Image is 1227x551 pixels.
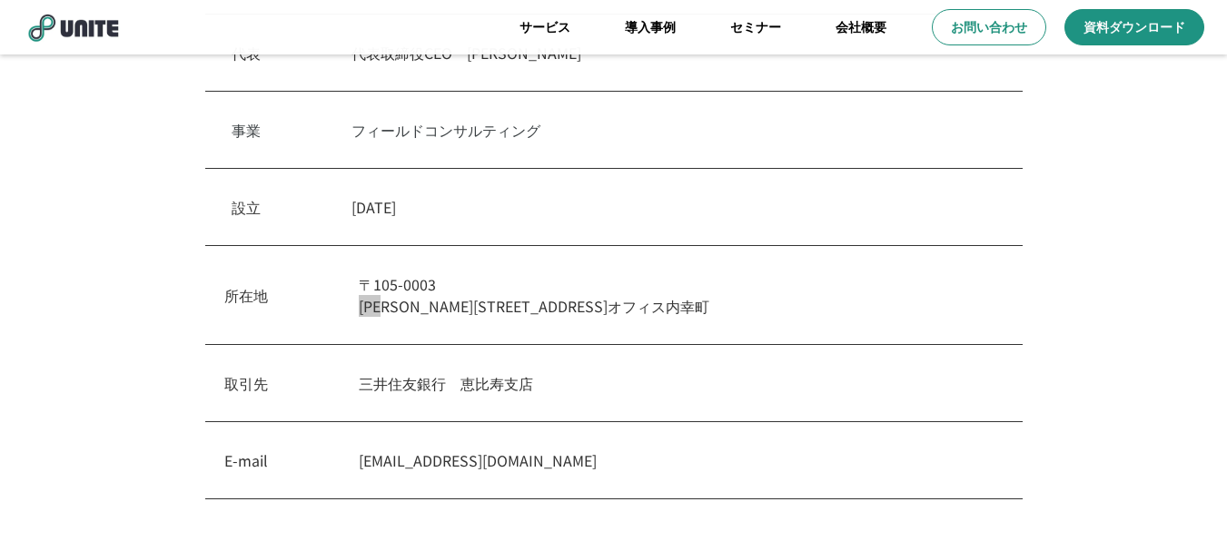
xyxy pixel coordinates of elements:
p: 事業 [232,119,261,141]
p: 三井住友銀行 恵比寿支店 [359,372,1004,394]
div: チャットウィジェット [1136,464,1227,551]
p: 〒105-0003 [PERSON_NAME][STREET_ADDRESS]オフィス内幸町 [359,273,1004,317]
p: E-mail [224,449,268,471]
iframe: Chat Widget [1136,464,1227,551]
p: 設立 [232,196,261,218]
p: [DATE] [351,196,996,218]
p: 資料ダウンロード [1084,18,1185,36]
p: お問い合わせ [951,18,1027,36]
p: [EMAIL_ADDRESS][DOMAIN_NAME] [359,449,1004,471]
p: 取引先 [224,372,268,394]
a: 資料ダウンロード [1064,9,1204,45]
a: お問い合わせ [932,9,1046,45]
p: フィールドコンサルティング [351,119,996,141]
p: 所在地 [224,284,268,306]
